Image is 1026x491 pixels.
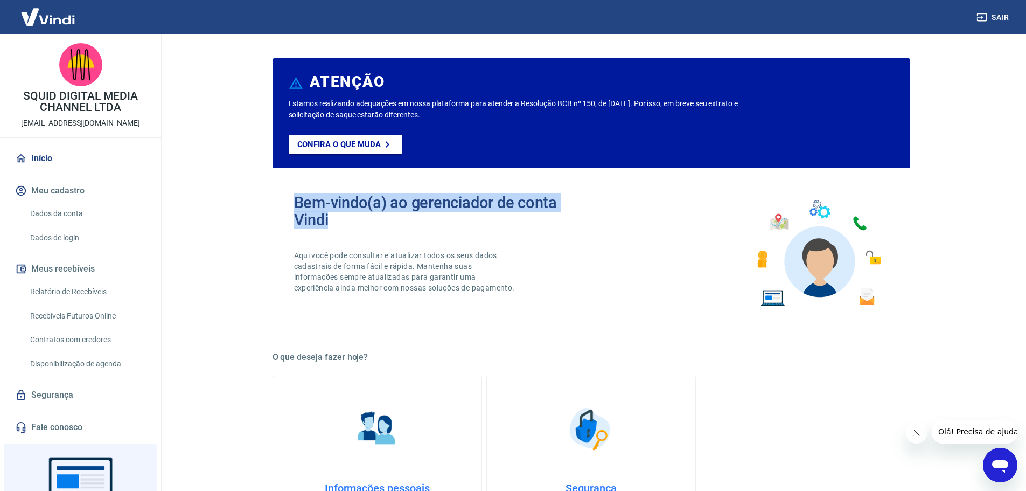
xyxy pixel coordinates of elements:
iframe: Mensagem da empresa [932,420,1017,444]
a: Início [13,147,148,170]
p: Confira o que muda [297,140,381,149]
h5: O que deseja fazer hoje? [273,352,910,363]
iframe: Fechar mensagem [906,422,927,444]
h6: ATENÇÃO [310,77,385,87]
a: Fale conosco [13,416,148,439]
span: Olá! Precisa de ajuda? [6,8,90,16]
h2: Bem-vindo(a) ao gerenciador de conta Vindi [294,194,591,229]
button: Sair [974,8,1013,27]
button: Meu cadastro [13,179,148,203]
a: Disponibilização de agenda [26,353,148,375]
img: Informações pessoais [350,402,404,456]
img: 6180381d-77a5-442b-9272-593ef711b3e7.jpeg [59,43,102,86]
img: Vindi [13,1,83,33]
a: Confira o que muda [289,135,402,154]
a: Contratos com credores [26,329,148,351]
img: Imagem de um avatar masculino com diversos icones exemplificando as funcionalidades do gerenciado... [748,194,889,313]
a: Segurança [13,383,148,407]
p: [EMAIL_ADDRESS][DOMAIN_NAME] [21,117,140,129]
button: Meus recebíveis [13,257,148,281]
a: Relatório de Recebíveis [26,281,148,303]
a: Dados da conta [26,203,148,225]
iframe: Botão para abrir a janela de mensagens [983,448,1017,482]
a: Recebíveis Futuros Online [26,305,148,327]
p: Aqui você pode consultar e atualizar todos os seus dados cadastrais de forma fácil e rápida. Mant... [294,250,517,293]
img: Segurança [564,402,618,456]
p: SQUID DIGITAL MEDIA CHANNEL LTDA [9,91,152,113]
a: Dados de login [26,227,148,249]
p: Estamos realizando adequações em nossa plataforma para atender a Resolução BCB nº 150, de [DATE].... [289,98,773,121]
